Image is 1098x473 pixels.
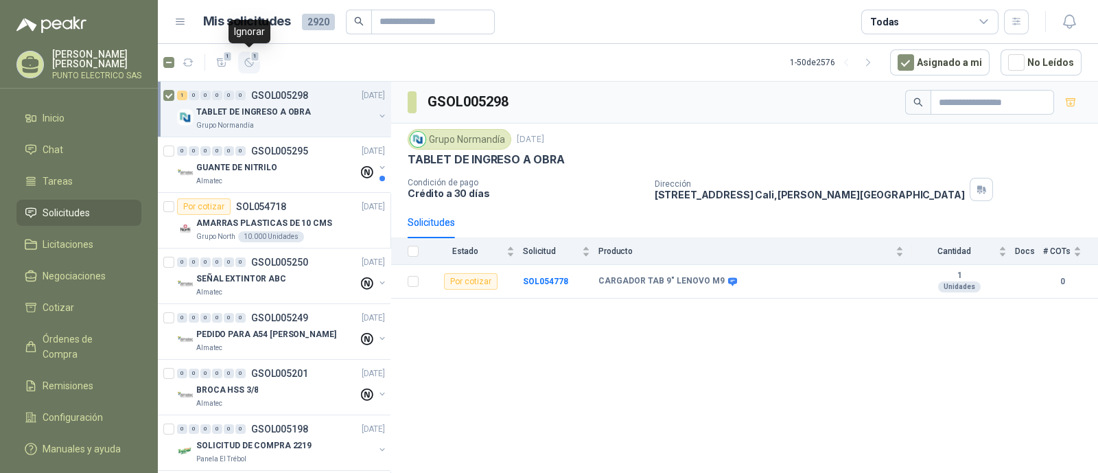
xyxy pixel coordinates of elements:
[1043,275,1082,288] b: 0
[16,137,141,163] a: Chat
[428,91,511,113] h3: GSOL005298
[203,12,291,32] h1: Mis solicitudes
[158,193,390,249] a: Por cotizarSOL054718[DATE] Company LogoAMARRAS PLASTICAS DE 10 CMSGrupo North10.000 Unidades
[177,109,194,126] img: Company Logo
[177,91,187,100] div: 1
[177,421,388,465] a: 0 0 0 0 0 0 GSOL005198[DATE] Company LogoSOLICITUD DE COMPRA 2219Panela El Trébol
[177,87,388,131] a: 1 0 0 0 0 0 GSOL005298[DATE] Company LogoTABLET DE INGRESO A OBRAGrupo Normandía
[16,105,141,131] a: Inicio
[43,142,63,157] span: Chat
[177,257,187,267] div: 0
[16,404,141,430] a: Configuración
[1043,246,1071,256] span: # COTs
[43,237,93,252] span: Licitaciones
[224,91,234,100] div: 0
[598,238,912,265] th: Producto
[177,276,194,292] img: Company Logo
[224,424,234,434] div: 0
[177,332,194,348] img: Company Logo
[598,246,893,256] span: Producto
[235,369,246,378] div: 0
[43,378,93,393] span: Remisiones
[16,200,141,226] a: Solicitudes
[177,143,388,187] a: 0 0 0 0 0 0 GSOL005295[DATE] Company LogoGUANTE DE NITRILOAlmatec
[223,51,233,62] span: 1
[890,49,990,76] button: Asignado a mi
[196,398,222,409] p: Almatec
[16,263,141,289] a: Negociaciones
[912,270,1007,281] b: 1
[196,273,286,286] p: SEÑAL EXTINTOR ABC
[200,257,211,267] div: 0
[177,220,194,237] img: Company Logo
[196,454,246,465] p: Panela El Trébol
[212,424,222,434] div: 0
[408,129,511,150] div: Grupo Normandía
[224,146,234,156] div: 0
[196,231,235,242] p: Grupo North
[16,168,141,194] a: Tareas
[362,200,385,214] p: [DATE]
[177,387,194,404] img: Company Logo
[177,313,187,323] div: 0
[408,187,644,199] p: Crédito a 30 días
[224,257,234,267] div: 0
[16,231,141,257] a: Licitaciones
[43,174,73,189] span: Tareas
[790,51,879,73] div: 1 - 50 de 2576
[212,257,222,267] div: 0
[224,313,234,323] div: 0
[200,369,211,378] div: 0
[212,369,222,378] div: 0
[913,97,923,107] span: search
[189,313,199,323] div: 0
[196,161,277,174] p: GUANTE DE NITRILO
[235,257,246,267] div: 0
[1043,238,1098,265] th: # COTs
[408,152,565,167] p: TABLET DE INGRESO A OBRA
[43,111,65,126] span: Inicio
[938,281,981,292] div: Unidades
[189,146,199,156] div: 0
[211,51,233,73] button: 1
[408,215,455,230] div: Solicitudes
[177,165,194,181] img: Company Logo
[200,424,211,434] div: 0
[251,257,308,267] p: GSOL005250
[196,343,222,354] p: Almatec
[251,146,308,156] p: GSOL005295
[177,310,388,354] a: 0 0 0 0 0 0 GSOL005249[DATE] Company LogoPEDIDO PARA A54 [PERSON_NAME]Almatec
[427,246,504,256] span: Estado
[177,443,194,459] img: Company Logo
[235,424,246,434] div: 0
[238,51,260,73] button: 1
[196,120,254,131] p: Grupo Normandía
[52,49,141,69] p: [PERSON_NAME] [PERSON_NAME]
[196,328,336,341] p: PEDIDO PARA A54 [PERSON_NAME]
[523,277,568,286] a: SOL054778
[235,313,246,323] div: 0
[362,312,385,325] p: [DATE]
[302,14,335,30] span: 2920
[189,369,199,378] div: 0
[517,133,544,146] p: [DATE]
[43,332,128,362] span: Órdenes de Compra
[362,367,385,380] p: [DATE]
[43,205,90,220] span: Solicitudes
[212,91,222,100] div: 0
[362,89,385,102] p: [DATE]
[912,238,1015,265] th: Cantidad
[251,91,308,100] p: GSOL005298
[43,300,74,315] span: Cotizar
[177,198,231,215] div: Por cotizar
[196,439,312,452] p: SOLICITUD DE COMPRA 2219
[354,16,364,26] span: search
[523,246,579,256] span: Solicitud
[251,424,308,434] p: GSOL005198
[235,91,246,100] div: 0
[200,91,211,100] div: 0
[212,146,222,156] div: 0
[655,179,965,189] p: Dirección
[410,132,425,147] img: Company Logo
